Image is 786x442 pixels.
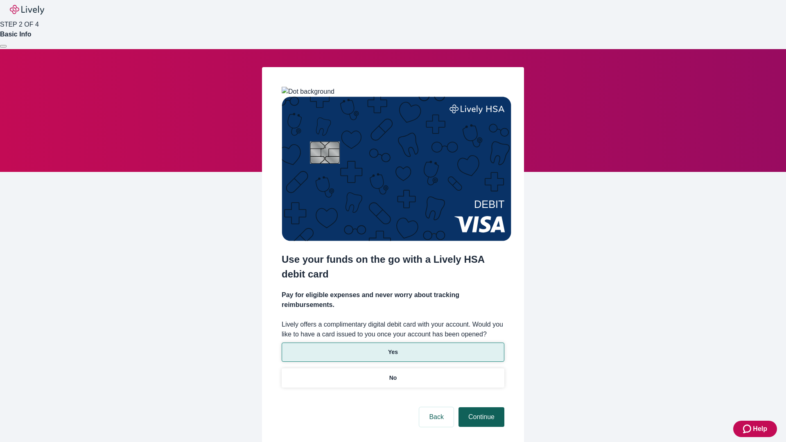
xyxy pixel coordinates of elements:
[282,320,504,339] label: Lively offers a complimentary digital debit card with your account. Would you like to have a card...
[282,97,511,241] img: Debit card
[743,424,753,434] svg: Zendesk support icon
[733,421,777,437] button: Zendesk support iconHelp
[388,348,398,356] p: Yes
[10,5,44,15] img: Lively
[419,407,454,427] button: Back
[282,343,504,362] button: Yes
[282,252,504,282] h2: Use your funds on the go with a Lively HSA debit card
[282,87,334,97] img: Dot background
[753,424,767,434] span: Help
[282,290,504,310] h4: Pay for eligible expenses and never worry about tracking reimbursements.
[389,374,397,382] p: No
[458,407,504,427] button: Continue
[282,368,504,388] button: No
